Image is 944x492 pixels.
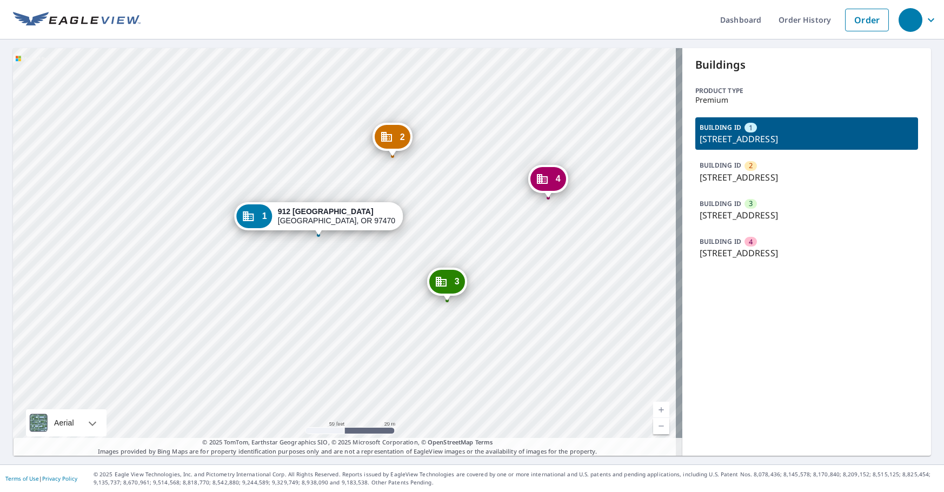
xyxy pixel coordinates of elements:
p: [STREET_ADDRESS] [700,132,914,145]
div: Dropped pin, building 1, Commercial property, 912 Umpqua College Rd Roseburg, OR 97470 [235,202,403,236]
p: [STREET_ADDRESS] [700,247,914,260]
p: BUILDING ID [700,199,741,208]
a: Current Level 19, Zoom In [653,402,669,418]
a: Current Level 19, Zoom Out [653,418,669,434]
strong: 912 [GEOGRAPHIC_DATA] [278,207,374,216]
span: 4 [749,237,753,247]
span: © 2025 TomTom, Earthstar Geographics SIO, © 2025 Microsoft Corporation, © [202,438,493,447]
div: Dropped pin, building 2, Commercial property, 912 Umpqua College Rd Roseburg, OR 97470 [373,123,413,156]
div: Aerial [51,409,77,436]
p: | [5,475,77,482]
a: Terms [475,438,493,446]
p: © 2025 Eagle View Technologies, Inc. and Pictometry International Corp. All Rights Reserved. Repo... [94,470,939,487]
p: Premium [695,96,919,104]
a: Terms of Use [5,475,39,482]
p: Buildings [695,57,919,73]
span: 4 [556,175,561,183]
img: EV Logo [13,12,141,28]
span: 2 [749,161,753,171]
p: [STREET_ADDRESS] [700,171,914,184]
p: BUILDING ID [700,123,741,132]
p: [STREET_ADDRESS] [700,209,914,222]
span: 2 [400,133,405,141]
p: Product type [695,86,919,96]
div: Dropped pin, building 4, Commercial property, 635 Umpqua College Rd Roseburg, OR 97470 [528,165,568,198]
p: Images provided by Bing Maps are for property identification purposes only and are not a represen... [13,438,682,456]
a: Order [845,9,889,31]
span: 1 [262,212,267,220]
div: Aerial [26,409,107,436]
a: Privacy Policy [42,475,77,482]
span: 3 [749,198,753,209]
div: [GEOGRAPHIC_DATA], OR 97470 [278,207,395,225]
a: OpenStreetMap [428,438,473,446]
p: BUILDING ID [700,237,741,246]
div: Dropped pin, building 3, Commercial property, 912 Umpqua College Rd Roseburg, OR 97470 [427,268,467,301]
p: BUILDING ID [700,161,741,170]
span: 1 [749,123,753,133]
span: 3 [455,277,460,285]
